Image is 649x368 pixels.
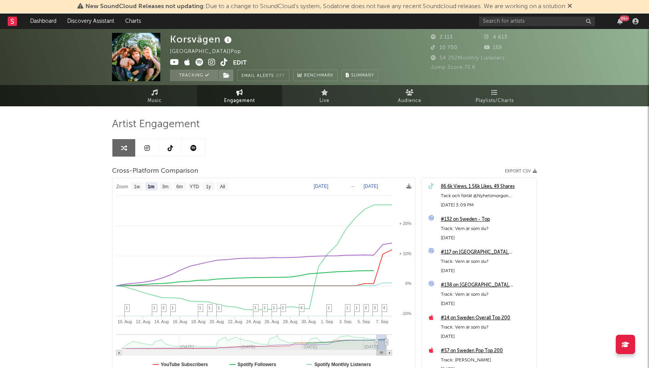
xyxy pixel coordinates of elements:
span: Engagement [224,96,255,106]
div: Track: Vem är som du? [441,290,533,299]
button: Summary [341,70,378,81]
a: Dashboard [25,14,62,29]
span: 3 [374,305,376,310]
text: -10% [401,311,411,316]
span: 1 [153,305,155,310]
div: Track: [PERSON_NAME] [441,356,533,365]
span: 1 [273,305,275,310]
text: 12. Aug [136,319,150,324]
text: 18. Aug [191,319,206,324]
div: [DATE] [441,233,533,243]
span: 1 [355,305,358,310]
span: 54 292 Monthly Listeners [431,56,505,61]
span: 2 [282,305,284,310]
span: 159 [484,45,502,50]
span: Music [148,96,162,106]
text: YouTube Subscribers [161,362,208,367]
span: 1 [208,305,211,310]
text: + 10% [399,251,412,256]
a: Charts [120,14,146,29]
div: [DATE] [441,266,533,276]
text: 7. Sep [376,319,388,324]
div: 99 + [620,15,629,21]
span: 4 [383,305,385,310]
text: 28. Aug [283,319,297,324]
a: Audience [367,85,452,106]
span: 1 [328,305,330,310]
text: 16. Aug [173,319,187,324]
text: 3. Sep [339,319,352,324]
span: 1 [199,305,201,310]
button: Export CSV [505,169,537,174]
text: Spotify Followers [238,362,276,367]
a: #57 on Sweden Pop Top 200 [441,346,533,356]
span: 1 [217,305,220,310]
div: Korsvägen [170,33,234,46]
text: 10. Aug [117,319,132,324]
span: Audience [398,96,421,106]
span: Playlists/Charts [476,96,514,106]
span: 2 [365,305,367,310]
a: Engagement [197,85,282,106]
text: 26. Aug [265,319,279,324]
text: 6m [177,184,183,189]
a: #117 on [GEOGRAPHIC_DATA], [GEOGRAPHIC_DATA] [441,248,533,257]
text: 24. Aug [246,319,260,324]
button: Tracking [170,70,218,81]
div: Track: Vem är som du? [441,323,533,332]
span: 4 613 [484,35,507,40]
text: 1. Sep [321,319,333,324]
text: [DATE] [364,184,378,189]
text: 14. Aug [154,319,168,324]
a: #14 on Sweden Overall Top 200 [441,313,533,323]
button: 99+ [617,18,623,24]
a: 86.6k Views, 1.56k Likes, 49 Shares [441,182,533,191]
text: Zoom [116,184,128,189]
div: [DATE] [441,299,533,308]
span: 1 [263,305,266,310]
span: 1 [172,305,174,310]
a: Discovery Assistant [62,14,120,29]
button: Email AlertsOff [237,70,289,81]
span: New SoundCloud Releases not updating [85,3,204,10]
div: Track: Vem är som du? [441,257,533,266]
text: [DATE] [314,184,328,189]
div: [GEOGRAPHIC_DATA] | Pop [170,47,250,56]
text: 1m [148,184,154,189]
text: 20. Aug [209,319,224,324]
div: Tack och förlåt @Nyhetsmorgon #nyhetsmorgon #om #svenskmusik [441,191,533,201]
text: Spotify Monthly Listeners [314,362,371,367]
text: 5. Sep [358,319,370,324]
span: 1 [254,305,257,310]
span: : Due to a change to SoundCloud's system, Sodatone does not have any recent Soundcloud releases. ... [85,3,565,10]
text: 1w [134,184,140,189]
em: Off [276,74,285,78]
text: → [350,184,355,189]
span: 4 [300,305,302,310]
span: Benchmark [304,71,333,80]
button: Edit [233,58,247,68]
text: YTD [190,184,199,189]
span: 2 [162,305,165,310]
span: 1 [346,305,348,310]
text: 22. Aug [228,319,242,324]
input: Search for artists [479,17,595,26]
text: All [220,184,225,189]
span: Jump Score: 71.6 [431,65,476,70]
span: Live [319,96,330,106]
span: Cross-Platform Comparison [112,167,198,176]
span: 1 [126,305,128,310]
span: 10 700 [431,45,457,50]
a: Playlists/Charts [452,85,537,106]
div: [DATE] 3:09 PM [441,201,533,210]
span: 2 113 [431,35,453,40]
a: #138 on [GEOGRAPHIC_DATA], [GEOGRAPHIC_DATA] [441,281,533,290]
text: 30. Aug [301,319,316,324]
span: Artist Engagement [112,120,200,129]
a: #132 on Sweden - Top [441,215,533,224]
